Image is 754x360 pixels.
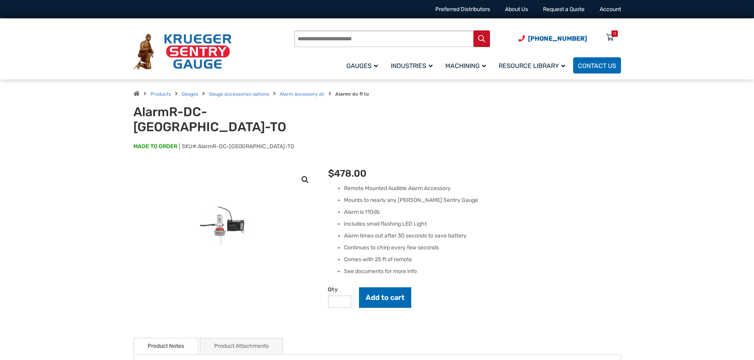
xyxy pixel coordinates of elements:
img: AlarmR-DC-FL-TO [167,166,285,285]
strong: Alarmr dc fl to [335,91,369,97]
span: AlarmR-DC-[GEOGRAPHIC_DATA]-TO [198,143,294,150]
a: Product Attachments [214,338,269,354]
li: Mounts to nearly any [PERSON_NAME] Sentry Gauge [344,196,621,204]
a: View full-screen image gallery [298,173,312,187]
li: Alarm is 110db [344,208,621,216]
a: Account [600,6,621,13]
a: Machining [441,56,494,75]
a: Preferred Distributors [435,6,490,13]
a: Alarm accessory dc [280,91,325,97]
span: Industries [391,62,433,70]
a: About Us [505,6,528,13]
li: Remote Mounted Audible Alarm Accessory [344,185,621,192]
a: Product Notes [148,338,184,354]
a: Gauges [182,91,198,97]
li: Includes small flashing LED Light [344,220,621,228]
a: Industries [386,56,441,75]
span: $ [328,168,334,179]
li: Comes with 25 ft of remote [344,256,621,264]
li: Continues to chirp every few seconds [344,244,621,252]
li: Alarm times out after 30 seconds to save battery [344,232,621,240]
a: Request a Quote [543,6,585,13]
img: Krueger Sentry Gauge [133,34,232,70]
span: Resource Library [499,62,565,70]
span: SKU#: [179,143,294,150]
a: Resource Library [494,56,573,75]
button: Add to cart [359,287,411,308]
a: Gauge accessories options [209,91,269,97]
div: 0 [613,30,616,37]
li: See documents for more info [344,268,621,275]
span: Machining [445,62,486,70]
h1: AlarmR-DC-[GEOGRAPHIC_DATA]-TO [133,104,329,135]
a: Products [150,91,171,97]
span: Contact Us [578,62,616,70]
span: Gauges [346,62,378,70]
bdi: 478.00 [328,168,367,179]
span: [PHONE_NUMBER] [528,35,587,42]
a: Gauges [342,56,386,75]
a: Contact Us [573,57,621,74]
a: Phone Number (920) 434-8860 [518,34,587,43]
span: MADE TO ORDER [133,143,177,151]
input: Product quantity [328,296,351,308]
